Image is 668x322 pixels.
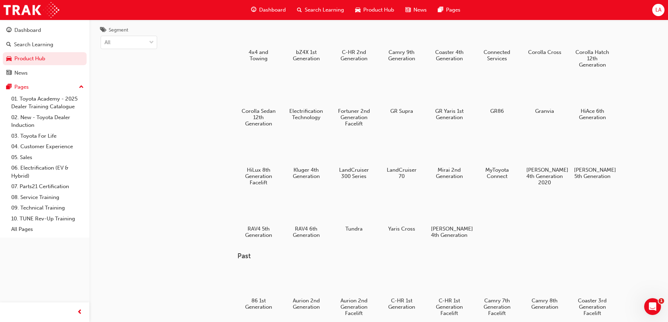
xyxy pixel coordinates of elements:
[3,81,87,94] button: Pages
[240,226,277,238] h5: RAV4 5th Generation
[8,94,87,112] a: 01. Toyota Academy - 2025 Dealer Training Catalogue
[3,22,87,81] button: DashboardSearch LearningProduct HubNews
[446,6,460,14] span: Pages
[400,3,432,17] a: news-iconNews
[336,297,372,316] h5: Aurion 2nd Generation Facelift
[6,56,12,62] span: car-icon
[3,24,87,37] a: Dashboard
[109,27,128,34] div: Segment
[240,49,277,62] h5: 4x4 and Towing
[6,84,12,90] span: pages-icon
[4,2,59,18] img: Trak
[101,27,106,34] span: tags-icon
[383,297,420,310] h5: C-HR 1st Generation
[655,6,661,14] span: LA
[8,203,87,213] a: 09. Technical Training
[438,6,443,14] span: pages-icon
[285,194,327,241] a: RAV4 6th Generation
[479,108,515,114] h5: GR86
[237,76,279,129] a: Corolla Sedan 12th Generation
[240,297,277,310] h5: 86 1st Generation
[383,226,420,232] h5: Yaris Cross
[350,3,400,17] a: car-iconProduct Hub
[8,213,87,224] a: 10. TUNE Rev-Up Training
[285,76,327,123] a: Electrification Technology
[428,135,470,182] a: Mirai 2nd Generation
[574,49,611,68] h5: Corolla Hatch 12th Generation
[380,17,423,64] a: Camry 9th Generation
[644,298,661,315] iframe: Intercom live chat
[333,76,375,129] a: Fortuner 2nd Generation Facelift
[8,112,87,131] a: 02. New - Toyota Dealer Induction
[14,69,28,77] div: News
[3,52,87,65] a: Product Hub
[14,41,53,49] div: Search Learning
[524,266,566,313] a: Camry 8th Generation
[6,70,12,76] span: news-icon
[355,6,360,14] span: car-icon
[237,135,279,188] a: HiLux 8th Generation Facelift
[431,297,468,316] h5: C-HR 1st Generation Facelift
[476,135,518,182] a: MyToyota Connect
[285,266,327,313] a: Aurion 2nd Generation
[526,297,563,310] h5: Camry 8th Generation
[479,167,515,179] h5: MyToyota Connect
[383,167,420,179] h5: LandCruiser 70
[237,252,636,260] h3: Past
[428,194,470,241] a: [PERSON_NAME] 4th Generation
[476,266,518,319] a: Camry 7th Generation Facelift
[3,67,87,80] a: News
[240,108,277,127] h5: Corolla Sedan 12th Generation
[571,76,613,123] a: HiAce 6th Generation
[336,226,372,232] h5: Tundra
[336,167,372,179] h5: LandCruiser 300 Series
[431,167,468,179] h5: Mirai 2nd Generation
[524,76,566,117] a: Granvia
[305,6,344,14] span: Search Learning
[336,49,372,62] h5: C-HR 2nd Generation
[333,194,375,234] a: Tundra
[524,17,566,58] a: Corolla Cross
[288,108,325,121] h5: Electrification Technology
[574,167,611,179] h5: [PERSON_NAME] 5th Generation
[8,141,87,152] a: 04. Customer Experience
[431,49,468,62] h5: Coaster 4th Generation
[3,38,87,51] a: Search Learning
[6,27,12,34] span: guage-icon
[432,3,466,17] a: pages-iconPages
[526,167,563,186] h5: [PERSON_NAME] 4th Generation 2020
[8,192,87,203] a: 08. Service Training
[104,39,110,47] div: All
[6,42,11,48] span: search-icon
[240,167,277,186] h5: HiLux 8th Generation Facelift
[574,108,611,121] h5: HiAce 6th Generation
[8,181,87,192] a: 07. Parts21 Certification
[288,226,325,238] h5: RAV4 6th Generation
[571,135,613,182] a: [PERSON_NAME] 5th Generation
[77,308,82,317] span: prev-icon
[380,76,423,117] a: GR Supra
[659,298,664,304] span: 1
[259,6,286,14] span: Dashboard
[8,224,87,235] a: All Pages
[14,83,29,91] div: Pages
[428,17,470,64] a: Coaster 4th Generation
[476,76,518,117] a: GR86
[479,49,515,62] h5: Connected Services
[333,17,375,64] a: C-HR 2nd Generation
[333,266,375,319] a: Aurion 2nd Generation Facelift
[336,108,372,127] h5: Fortuner 2nd Generation Facelift
[237,194,279,241] a: RAV4 5th Generation
[524,135,566,188] a: [PERSON_NAME] 4th Generation 2020
[380,135,423,182] a: LandCruiser 70
[428,76,470,123] a: GR Yaris 1st Generation
[479,297,515,316] h5: Camry 7th Generation Facelift
[333,135,375,182] a: LandCruiser 300 Series
[383,49,420,62] h5: Camry 9th Generation
[297,6,302,14] span: search-icon
[571,17,613,70] a: Corolla Hatch 12th Generation
[380,266,423,313] a: C-HR 1st Generation
[14,26,41,34] div: Dashboard
[237,266,279,313] a: 86 1st Generation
